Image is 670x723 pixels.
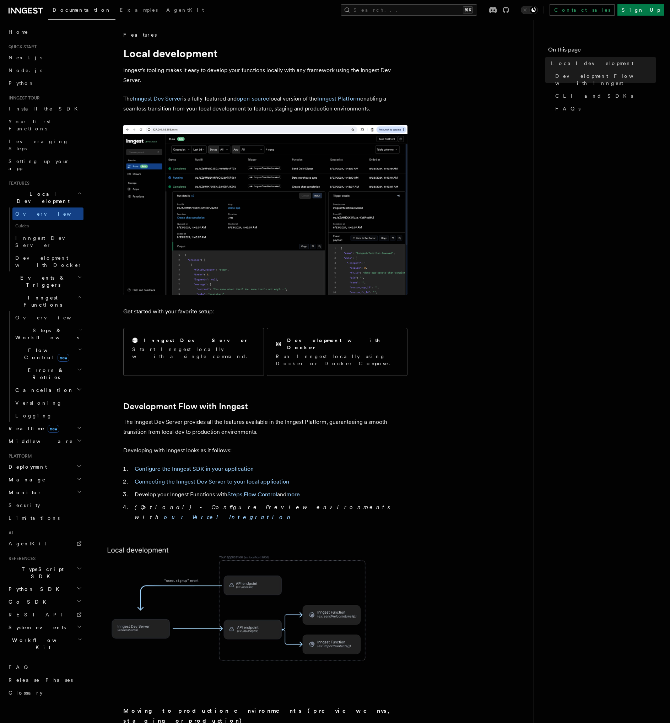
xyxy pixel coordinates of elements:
button: Local Development [6,188,83,207]
span: REST API [9,612,69,617]
p: Run Inngest locally using Docker or Docker Compose. [276,353,399,367]
p: Get started with your favorite setup: [123,307,407,317]
a: Steps [227,491,242,498]
a: Python [6,77,83,90]
a: Install the SDK [6,102,83,115]
span: Development with Docker [15,255,82,268]
span: Inngest tour [6,95,40,101]
span: Local development [551,60,633,67]
img: The Inngest Dev Server on the Functions page [123,125,407,295]
a: Inngest Dev Server [133,95,182,102]
span: Logging [15,413,52,419]
span: Deployment [6,463,47,470]
div: Local Development [6,207,83,271]
a: Home [6,26,83,38]
button: Errors & Retries [12,364,83,384]
button: Inngest Functions [6,291,83,311]
a: Inngest Dev Server [12,232,83,252]
span: new [58,354,69,362]
button: Toggle dark mode [521,6,538,14]
span: Documentation [53,7,111,13]
p: Start Inngest locally with a single command. [132,346,255,360]
span: References [6,556,36,561]
a: Release Phases [6,674,83,686]
a: Inngest Dev ServerStart Inngest locally with a single command. [123,328,264,376]
span: Events & Triggers [6,274,77,288]
button: Go SDK [6,595,83,608]
button: Monitor [6,486,83,499]
a: Node.js [6,64,83,77]
button: Steps & Workflows [12,324,83,344]
span: Middleware [6,438,73,445]
span: Overview [15,211,88,217]
a: Glossary [6,686,83,699]
span: Examples [120,7,158,13]
span: System events [6,624,66,631]
a: Setting up your app [6,155,83,175]
span: Node.js [9,68,42,73]
a: CLI and SDKs [552,90,656,102]
a: AgentKit [162,2,208,19]
a: Inngest Platform [317,95,360,102]
span: Steps & Workflows [12,327,79,341]
span: Flow Control [12,347,78,361]
span: FAQs [555,105,580,112]
a: Examples [115,2,162,19]
p: The Inngest Dev Server provides all the features available in the Inngest Platform, guaranteeing ... [123,417,407,437]
span: Python [9,80,34,86]
span: Install the SDK [9,106,82,112]
div: Inngest Functions [6,311,83,422]
span: Inngest Dev Server [15,235,76,248]
span: Manage [6,476,46,483]
a: REST API [6,608,83,621]
button: Workflow Kit [6,634,83,654]
a: Leveraging Steps [6,135,83,155]
span: new [48,425,59,433]
span: Release Phases [9,677,73,683]
a: Sign Up [617,4,664,16]
a: Configure the Inngest SDK in your application [135,465,254,472]
span: Monitor [6,489,42,496]
a: Versioning [12,396,83,409]
h2: Development with Docker [287,337,399,351]
span: Features [6,180,29,186]
button: Flow Controlnew [12,344,83,364]
button: Manage [6,473,83,486]
span: Limitations [9,515,60,521]
a: Overview [12,207,83,220]
button: System events [6,621,83,634]
button: Cancellation [12,384,83,396]
span: Quick start [6,44,37,50]
button: Search...⌘K [341,4,477,16]
span: Python SDK [6,586,64,593]
span: TypeScript SDK [6,566,77,580]
span: Home [9,28,28,36]
span: FAQ [9,664,32,670]
a: Development with DockerRun Inngest locally using Docker or Docker Compose. [267,328,407,376]
span: AgentKit [166,7,204,13]
a: Security [6,499,83,512]
kbd: ⌘K [463,6,473,14]
p: Inngest's tooling makes it easy to develop your functions locally with any framework using the In... [123,65,407,85]
span: Next.js [9,55,42,60]
a: AgentKit [6,537,83,550]
a: Connecting the Inngest Dev Server to your local application [135,478,289,485]
span: Overview [15,315,88,320]
h1: Local development [123,47,407,60]
span: Your first Functions [9,119,51,131]
span: Realtime [6,425,59,432]
a: Contact sales [550,4,615,16]
span: Local Development [6,190,77,205]
a: more [286,491,300,498]
span: Go SDK [6,598,50,605]
a: Logging [12,409,83,422]
span: CLI and SDKs [555,92,633,99]
a: Next.js [6,51,83,64]
span: Security [9,502,40,508]
a: FAQ [6,661,83,674]
span: Workflow Kit [6,637,77,651]
span: Glossary [9,690,43,696]
span: Guides [12,220,83,232]
li: Develop your Inngest Functions with , and [133,490,407,500]
a: FAQs [552,102,656,115]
